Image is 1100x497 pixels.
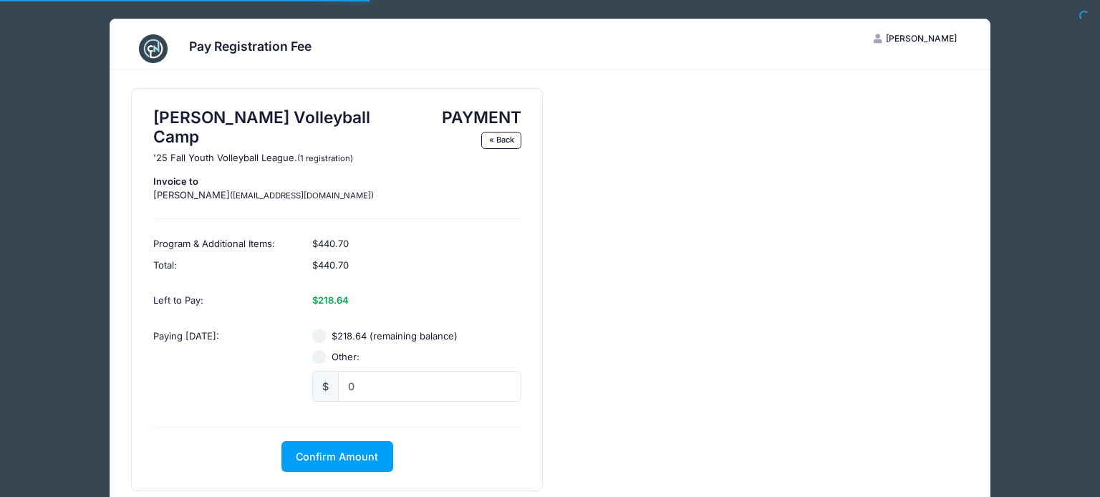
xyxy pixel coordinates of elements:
div: $ [312,371,339,402]
span: [PERSON_NAME] [886,33,957,44]
a: « Back [481,132,521,149]
div: Total: [146,255,306,284]
small: (1 registration) [297,153,353,163]
img: CampNetwork [139,34,168,63]
p: '25 Fall Youth Volleyball League. [153,151,395,165]
div: Paying [DATE]: [146,319,306,412]
label: Other: [332,350,360,365]
div: Program & Additional Items: [146,226,306,255]
h3: Pay Registration Fee [189,39,312,54]
small: ([EMAIL_ADDRESS][DOMAIN_NAME]) [230,190,374,201]
div: Left to Pay: [146,283,306,319]
div: $440.70 [305,255,529,284]
button: Confirm Amount [281,441,393,472]
b: [PERSON_NAME] Volleyball Camp [153,107,370,146]
div: $440.70 [305,226,529,255]
strong: Invoice to [153,175,198,187]
button: [PERSON_NAME] [862,26,969,51]
p: [PERSON_NAME] [153,175,395,203]
h1: PAYMENT [408,107,522,127]
strong: $218.64 [312,294,349,306]
span: Confirm Amount [296,450,378,463]
label: $218.64 (remaining balance) [332,329,458,344]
